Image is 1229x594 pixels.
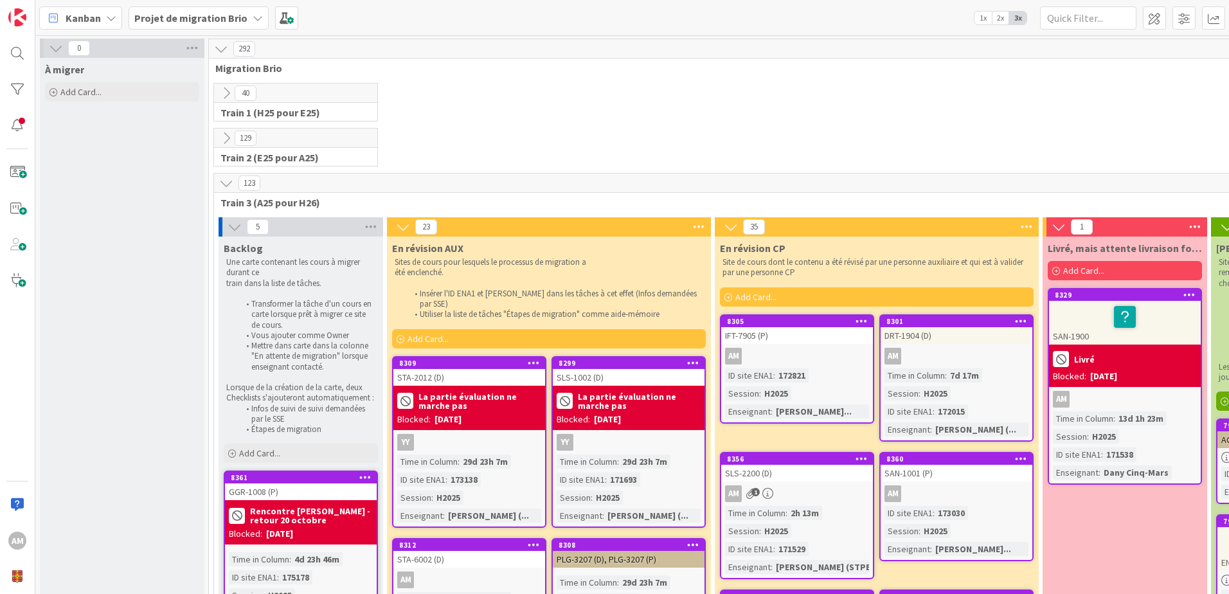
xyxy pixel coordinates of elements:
div: ID site ENA1 [884,404,933,419]
li: Infos de suivi de suivi demandées par le SSE [239,404,376,425]
span: En révision AUX [392,242,463,255]
span: Train 1 (H25 pour E25) [220,106,361,119]
span: 1 [751,488,760,496]
div: AM [881,485,1032,502]
span: : [617,575,619,589]
div: 8356 [721,453,873,465]
b: La partie évaluation ne marche pas [578,392,701,410]
div: SAN-1001 (P) [881,465,1032,482]
div: PLG-3207 (D), PLG-3207 (P) [553,551,704,568]
div: 171693 [607,473,640,487]
div: [DATE] [594,413,621,426]
div: Session [884,386,919,401]
li: Étapes de migration [239,424,376,435]
span: : [773,368,775,382]
b: La partie évaluation ne marche pas [418,392,541,410]
div: Enseignant [1053,465,1099,480]
div: 171529 [775,542,809,556]
div: 8356SLS-2200 (D) [721,453,873,482]
div: H2025 [761,386,791,401]
p: Site de cours dont le contenu a été révisé par une personne auxiliaire et qui est à valider par u... [722,257,1031,278]
div: SLS-1002 (D) [553,369,704,386]
div: Time in Column [557,455,617,469]
span: 1 [1071,219,1093,235]
div: 8312STA-6002 (D) [393,539,545,568]
div: 8299 [559,359,704,368]
li: Transformer la tâche d'un cours en carte lorsque prêt à migrer ce site de cours. [239,299,376,330]
div: 4d 23h 46m [291,552,343,566]
div: Blocked: [1053,370,1086,383]
div: 8308 [559,541,704,550]
span: : [289,552,291,566]
div: 8305 [721,316,873,327]
div: 8301 [881,316,1032,327]
span: : [933,506,935,520]
div: 8299 [553,357,704,369]
div: IFT-7905 (P) [721,327,873,344]
div: Session [397,491,431,505]
li: Vous ajouter comme Owner [239,330,376,341]
p: Lorsque de la création de la carte, deux Checklists s'ajouteront automatiquement : [226,382,375,404]
div: Session [557,491,591,505]
span: : [773,542,775,556]
div: AM [881,348,1032,364]
div: 2h 13m [787,506,822,520]
div: 29d 23h 7m [460,455,511,469]
div: SAN-1900 [1049,301,1201,345]
div: STA-6002 (D) [393,551,545,568]
div: 8308PLG-3207 (D), PLG-3207 (P) [553,539,704,568]
div: Enseignant [725,404,771,419]
div: Time in Column [884,368,945,382]
p: Une carte contenant les cours à migrer durant ce [226,257,375,278]
span: : [1101,447,1103,462]
span: : [431,491,433,505]
span: : [919,524,920,538]
div: Blocked: [229,527,262,541]
div: AM [721,485,873,502]
div: 8305IFT-7905 (P) [721,316,873,344]
span: : [443,509,445,523]
div: ID site ENA1 [725,368,773,382]
div: 172015 [935,404,968,419]
div: Session [725,386,759,401]
div: Time in Column [229,552,289,566]
span: Kanban [66,10,101,26]
span: 129 [235,130,256,146]
div: [PERSON_NAME] (... [932,422,1019,437]
div: Session [725,524,759,538]
div: 8360 [881,453,1032,465]
div: Time in Column [397,455,458,469]
div: H2025 [593,491,623,505]
span: 40 [235,85,256,101]
span: : [945,368,947,382]
div: [PERSON_NAME] (... [604,509,692,523]
div: 8360 [886,455,1032,464]
span: 5 [247,219,269,235]
span: : [1113,411,1115,426]
div: Session [884,524,919,538]
div: H2025 [1089,429,1119,444]
div: GGR-1008 (P) [225,483,377,500]
div: YY [557,434,573,451]
div: 8312 [399,541,545,550]
div: [PERSON_NAME]... [932,542,1014,556]
div: H2025 [920,524,951,538]
li: Utiliser la liste de tâches "Étapes de migration" comme aide-mémoire [408,309,704,319]
div: YY [397,434,414,451]
span: : [930,422,932,437]
span: Train 2 (E25 pour A25) [220,151,361,164]
span: : [771,404,773,419]
div: ID site ENA1 [557,473,605,487]
div: AM [884,485,901,502]
span: : [933,404,935,419]
b: Livré [1074,355,1095,364]
div: 8361 [225,472,377,483]
span: Add Card... [239,447,280,459]
span: 23 [415,219,437,235]
span: 1x [974,12,992,24]
div: [DATE] [1090,370,1117,383]
input: Quick Filter... [1040,6,1136,30]
div: [PERSON_NAME] (STPEP) [773,560,883,574]
div: 173030 [935,506,968,520]
span: 0 [68,40,90,56]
